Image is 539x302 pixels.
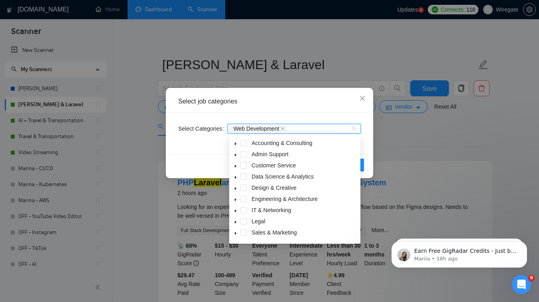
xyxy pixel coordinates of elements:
[233,126,279,131] span: Web Development
[250,205,359,215] span: IT & Networking
[528,275,535,281] span: 9
[234,187,238,191] span: caret-down
[512,275,531,294] iframe: Intercom live chat
[250,183,359,193] span: Design & Creative
[234,175,238,179] span: caret-down
[281,127,285,131] span: close
[288,125,290,132] input: Select Categories
[250,149,359,159] span: Admin Support
[252,173,314,180] span: Data Science & Analytics
[178,122,228,135] label: Select Categories
[252,185,297,191] span: Design & Creative
[234,231,238,235] span: caret-down
[234,220,238,224] span: caret-down
[252,140,313,146] span: Accounting & Consulting
[252,196,318,202] span: Engineering & Architecture
[250,172,359,181] span: Data Science & Analytics
[178,97,361,106] div: Select job categories
[352,88,373,109] button: Close
[252,207,291,213] span: IT & Networking
[234,153,238,157] span: caret-down
[234,198,238,202] span: caret-down
[234,209,238,213] span: caret-down
[250,239,359,248] span: Translation
[252,162,296,169] span: Customer Service
[250,194,359,204] span: Engineering & Architecture
[234,142,238,146] span: caret-down
[234,164,238,168] span: caret-down
[250,138,359,148] span: Accounting & Consulting
[230,125,287,132] span: Web Development
[250,228,359,237] span: Sales & Marketing
[250,161,359,170] span: Customer Service
[359,95,366,101] span: close
[252,218,265,225] span: Legal
[252,229,297,236] span: Sales & Marketing
[252,151,289,157] span: Admin Support
[380,225,539,280] iframe: Intercom notifications message
[250,217,359,226] span: Legal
